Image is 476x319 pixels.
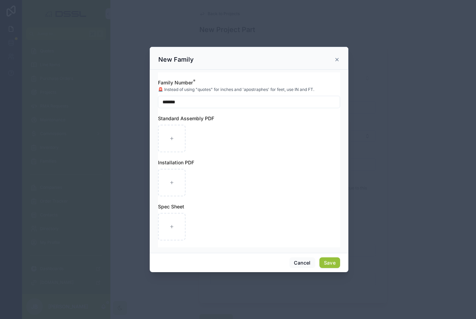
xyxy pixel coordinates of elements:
span: Spec Sheet [158,204,184,209]
span: Family Number [158,80,193,85]
button: Cancel [289,257,315,268]
h3: New Family [158,55,194,64]
span: 🚨 Instead of using "quotes" for inches and 'apostraphes' for feet, use IN and FT. [158,87,314,92]
button: Save [319,257,340,268]
span: Installation PDF [158,159,194,165]
span: Standard Assembly PDF [158,115,214,121]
